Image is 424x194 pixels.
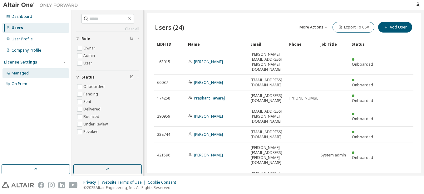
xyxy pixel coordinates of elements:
[157,59,170,64] span: 163915
[38,182,44,188] img: facebook.svg
[157,96,170,101] span: 174258
[83,59,93,67] label: User
[12,81,27,86] div: On Prem
[12,37,33,42] div: User Profile
[194,95,225,101] a: Prashant Tawarej
[250,39,284,49] div: Email
[2,182,34,188] img: altair_logo.svg
[352,98,373,103] span: Onboarded
[81,75,95,80] span: Status
[83,90,99,98] label: Pending
[69,182,78,188] img: youtube.svg
[251,130,284,140] span: [EMAIL_ADDRESS][DOMAIN_NAME]
[333,22,374,33] button: Export To CSV
[352,155,373,160] span: Onboarded
[251,145,284,165] span: [PERSON_NAME][EMAIL_ADDRESS][PERSON_NAME][DOMAIN_NAME]
[157,80,168,85] span: 66037
[321,153,346,158] span: System admin
[12,71,29,76] div: Managed
[352,134,373,140] span: Onboarded
[83,83,106,90] label: Onboarded
[378,22,412,33] button: Add User
[352,116,373,121] span: Onboarded
[83,180,102,185] div: Privacy
[83,113,101,120] label: Bounced
[157,39,183,49] div: MDH ID
[76,70,139,84] button: Status
[154,23,184,32] span: Users (24)
[352,82,373,88] span: Onboarded
[83,44,96,52] label: Owner
[194,152,223,158] a: [PERSON_NAME]
[4,60,37,65] div: License Settings
[194,59,223,64] a: [PERSON_NAME]
[188,39,245,49] div: Name
[83,120,109,128] label: Under Review
[83,185,180,190] p: © 2025 Altair Engineering, Inc. All Rights Reserved.
[76,27,139,32] a: Clear all
[251,171,284,186] span: [PERSON_NAME][EMAIL_ADDRESS][DOMAIN_NAME]
[12,25,23,30] div: Users
[251,78,284,88] span: [EMAIL_ADDRESS][DOMAIN_NAME]
[81,36,90,41] span: Role
[289,39,315,49] div: Phone
[148,180,180,185] div: Cookie Consent
[12,48,41,53] div: Company Profile
[83,52,96,59] label: Admin
[83,105,102,113] label: Delivered
[58,182,65,188] img: linkedin.svg
[130,36,134,41] span: Clear filter
[352,39,378,49] div: Status
[102,180,148,185] div: Website Terms of Use
[157,114,170,119] span: 290959
[48,182,55,188] img: instagram.svg
[251,93,284,103] span: [EMAIL_ADDRESS][DOMAIN_NAME]
[76,32,139,46] button: Role
[251,52,284,72] span: [PERSON_NAME][EMAIL_ADDRESS][PERSON_NAME][DOMAIN_NAME]
[83,98,92,105] label: Sent
[299,22,329,33] button: More Actions
[83,128,100,135] label: Revoked
[12,14,32,19] div: Dashboard
[157,153,170,158] span: 421596
[352,62,373,67] span: Onboarded
[251,109,284,124] span: [EMAIL_ADDRESS][PERSON_NAME][DOMAIN_NAME]
[289,96,322,101] span: [PHONE_NUMBER]
[157,132,170,137] span: 238744
[320,39,347,49] div: Job Title
[194,80,223,85] a: [PERSON_NAME]
[194,132,223,137] a: [PERSON_NAME]
[3,2,81,8] img: Altair One
[194,114,223,119] a: [PERSON_NAME]
[130,75,134,80] span: Clear filter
